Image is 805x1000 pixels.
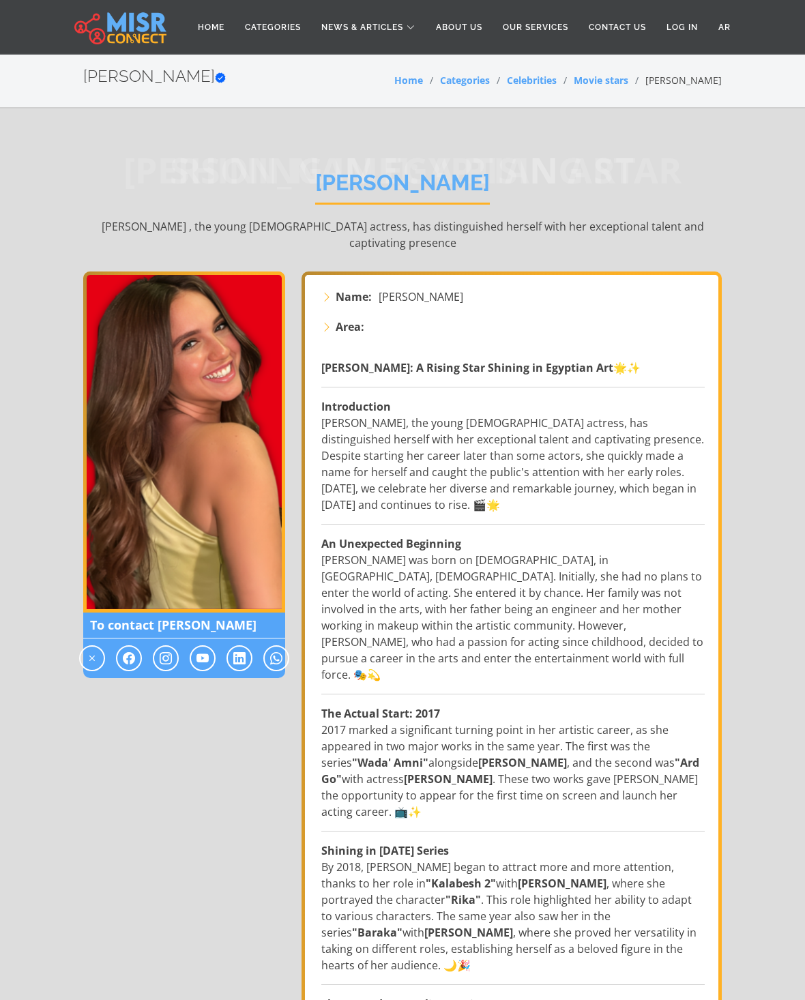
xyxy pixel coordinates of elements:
strong: Area: [336,319,364,335]
a: Home [188,14,235,40]
strong: [PERSON_NAME] [404,771,493,786]
p: [PERSON_NAME], the young [DEMOGRAPHIC_DATA] actress, has distinguished herself with her exception... [321,398,705,513]
a: Contact Us [579,14,656,40]
span: News & Articles [321,21,403,33]
li: [PERSON_NAME] [628,73,722,87]
a: Our Services [493,14,579,40]
strong: Introduction [321,399,391,414]
strong: Shining in [DATE] Series [321,843,449,858]
a: Categories [440,74,490,87]
svg: Verified account [215,72,226,83]
a: AR [708,14,741,40]
p: 2017 marked a significant turning point in her artistic career, as she appeared in two major work... [321,705,705,820]
img: main.misr_connect [74,10,166,44]
strong: "Baraka" [352,925,402,940]
a: Log in [656,14,708,40]
p: 🌟✨ [321,359,705,376]
img: Rana Raeis [83,271,285,613]
strong: [PERSON_NAME] [424,925,513,940]
strong: "Wada' Amni" [352,755,428,770]
span: To contact [PERSON_NAME] [83,613,285,638]
strong: [PERSON_NAME] [478,755,567,770]
strong: "Ard Go" [321,755,699,786]
span: [PERSON_NAME] [379,289,463,305]
strong: "Rika" [445,892,481,907]
strong: [PERSON_NAME] [518,876,606,891]
a: Movie stars [574,74,628,87]
p: By 2018, [PERSON_NAME] began to attract more and more attention, thanks to her role in with , whe... [321,842,705,973]
p: [PERSON_NAME] , the young [DEMOGRAPHIC_DATA] actress, has distinguished herself with her exceptio... [83,218,722,251]
h1: [PERSON_NAME] [315,170,490,205]
a: Celebrities [507,74,557,87]
h2: [PERSON_NAME] [83,67,226,87]
a: News & Articles [311,14,426,40]
strong: The Actual Start: 2017 [321,706,440,721]
p: [PERSON_NAME] was born on [DEMOGRAPHIC_DATA], in [GEOGRAPHIC_DATA], [DEMOGRAPHIC_DATA]. Initially... [321,535,705,683]
a: Home [394,74,423,87]
a: Categories [235,14,311,40]
a: About Us [426,14,493,40]
strong: An Unexpected Beginning [321,536,461,551]
strong: [PERSON_NAME]: A Rising Star Shining in Egyptian Art [321,360,613,375]
strong: "Kalabesh 2" [426,876,496,891]
strong: Name: [336,289,372,305]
